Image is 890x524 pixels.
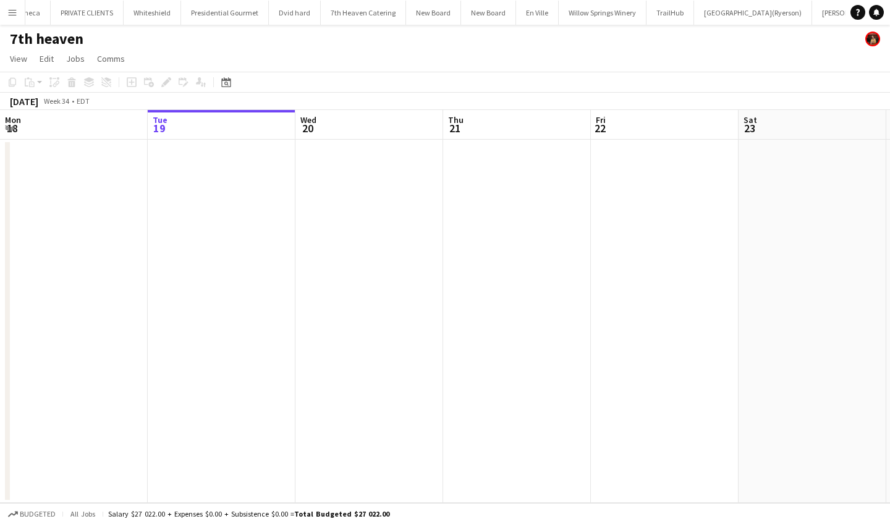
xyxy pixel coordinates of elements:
[153,114,167,125] span: Tue
[6,507,57,521] button: Budgeted
[40,53,54,64] span: Edit
[294,509,389,518] span: Total Budgeted $27 022.00
[92,51,130,67] a: Comms
[269,1,321,25] button: Dvid hard
[66,53,85,64] span: Jobs
[77,96,90,106] div: EDT
[35,51,59,67] a: Edit
[5,51,32,67] a: View
[299,121,316,135] span: 20
[10,53,27,64] span: View
[68,509,98,518] span: All jobs
[646,1,694,25] button: TrailHub
[742,121,757,135] span: 23
[559,1,646,25] button: Willow Springs Winery
[321,1,406,25] button: 7th Heaven Catering
[5,114,21,125] span: Mon
[461,1,516,25] button: New Board
[151,121,167,135] span: 19
[744,114,757,125] span: Sat
[865,32,880,46] app-user-avatar: Yani Salas
[694,1,812,25] button: [GEOGRAPHIC_DATA](Ryerson)
[124,1,181,25] button: Whiteshield
[20,510,56,518] span: Budgeted
[7,1,51,25] button: Seneca
[51,1,124,25] button: PRIVATE CLIENTS
[41,96,72,106] span: Week 34
[61,51,90,67] a: Jobs
[10,30,83,48] h1: 7th heaven
[108,509,389,518] div: Salary $27 022.00 + Expenses $0.00 + Subsistence $0.00 =
[446,121,464,135] span: 21
[448,114,464,125] span: Thu
[594,121,606,135] span: 22
[3,121,21,135] span: 18
[516,1,559,25] button: En Ville
[97,53,125,64] span: Comms
[300,114,316,125] span: Wed
[10,95,38,108] div: [DATE]
[181,1,269,25] button: Presidential Gourmet
[596,114,606,125] span: Fri
[406,1,461,25] button: New Board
